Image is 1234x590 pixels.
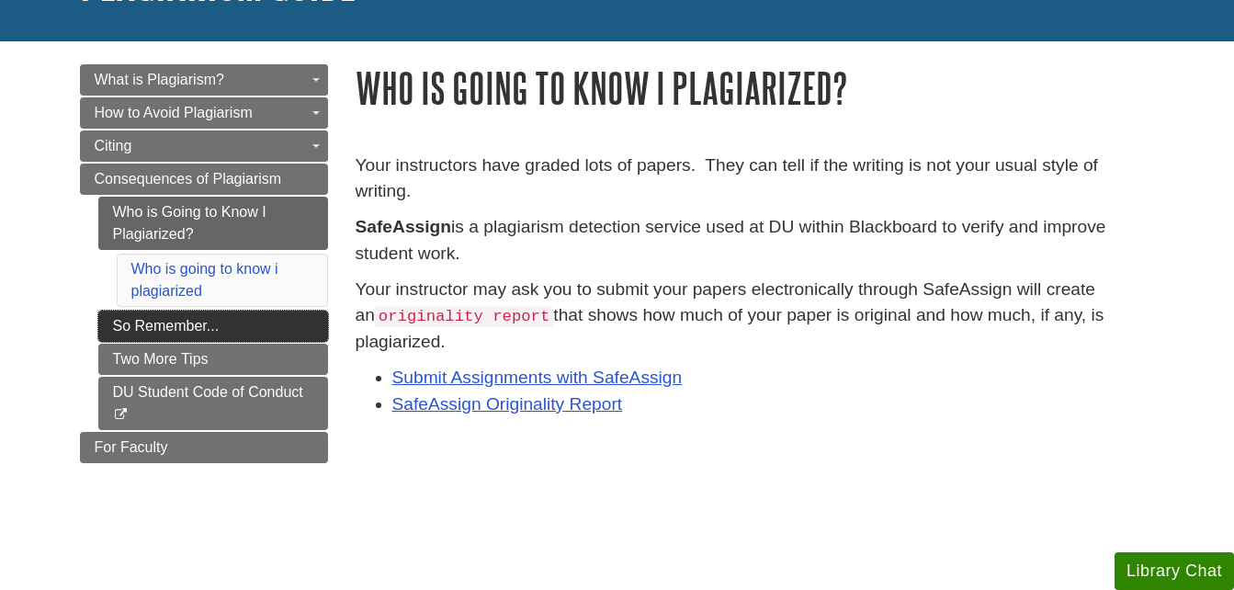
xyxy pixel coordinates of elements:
a: What is Plagiarism? [80,64,328,96]
a: Consequences of Plagiarism [80,164,328,195]
a: DU Student Code of Conduct [98,377,328,430]
code: originality report [375,306,554,327]
button: Library Chat [1115,552,1234,590]
a: Who is going to know i plagiarized [131,261,278,299]
span: What is Plagiarism? [95,72,224,87]
a: How to Avoid Plagiarism [80,97,328,129]
a: Submit Assignments with SafeAssign [392,368,683,387]
a: Who is Going to Know I Plagiarized? [98,197,328,250]
div: Guide Page Menu [80,64,328,463]
a: For Faculty [80,432,328,463]
p: is a plagiarism detection service used at DU within Blackboard to verify and improve student work. [356,214,1155,267]
span: How to Avoid Plagiarism [95,105,253,120]
i: This link opens in a new window [113,409,129,421]
span: For Faculty [95,439,168,455]
strong: SafeAssign [356,217,452,236]
span: Citing [95,138,132,153]
p: Your instructors have graded lots of papers. They can tell if the writing is not your usual style... [356,153,1155,206]
a: Citing [80,130,328,162]
a: So Remember... [98,311,328,342]
a: SafeAssign Originality Report [392,394,623,414]
h1: Who is Going to Know I Plagiarized? [356,64,1155,111]
span: Consequences of Plagiarism [95,171,282,187]
a: Two More Tips [98,344,328,375]
p: Your instructor may ask you to submit your papers electronically through SafeAssign will create a... [356,277,1155,357]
